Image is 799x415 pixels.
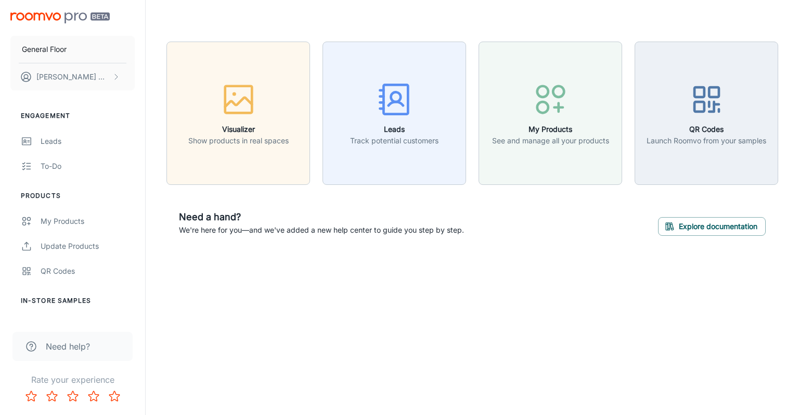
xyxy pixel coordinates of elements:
a: LeadsTrack potential customers [323,107,466,117]
div: To-do [41,160,135,172]
img: Roomvo PRO Beta [10,12,110,23]
h6: QR Codes [647,124,766,135]
p: Track potential customers [350,135,439,146]
p: General Floor [22,44,67,55]
div: Update Products [41,240,135,252]
button: QR CodesLaunch Roomvo from your samples [635,42,778,185]
h6: Need a hand? [179,210,464,224]
div: Leads [41,136,135,147]
p: Launch Roomvo from your samples [647,135,766,146]
a: Explore documentation [658,220,766,231]
h6: Visualizer [188,124,289,135]
button: [PERSON_NAME] Olchowy [PERSON_NAME] [10,63,135,90]
button: VisualizerShow products in real spaces [166,42,310,185]
p: [PERSON_NAME] Olchowy [PERSON_NAME] [36,71,110,83]
button: My ProductsSee and manage all your products [479,42,622,185]
p: See and manage all your products [492,135,609,146]
h6: My Products [492,124,609,135]
a: QR CodesLaunch Roomvo from your samples [635,107,778,117]
h6: Leads [350,124,439,135]
div: My Products [41,216,135,227]
p: Show products in real spaces [188,135,289,146]
p: We're here for you—and we've added a new help center to guide you step by step. [179,224,464,236]
a: My ProductsSee and manage all your products [479,107,622,117]
div: QR Codes [41,265,135,277]
button: General Floor [10,36,135,63]
button: Explore documentation [658,217,766,236]
button: LeadsTrack potential customers [323,42,466,185]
